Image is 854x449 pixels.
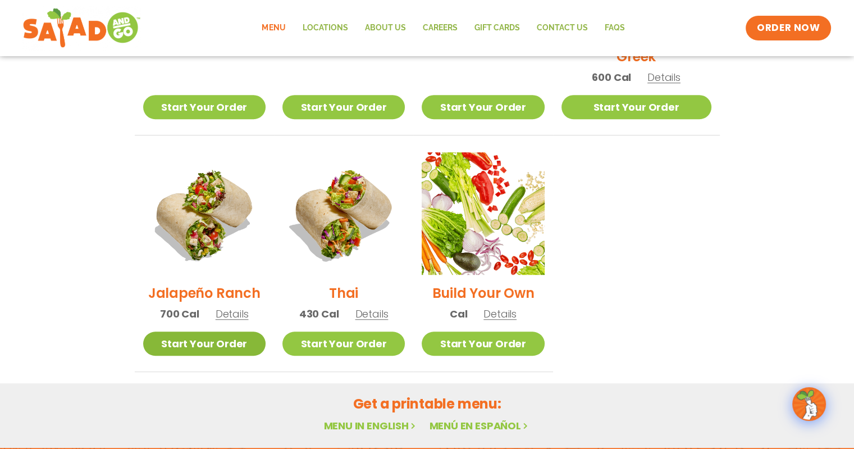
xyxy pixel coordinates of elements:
a: Menú en español [429,419,530,433]
span: ORDER NOW [757,21,820,35]
a: About Us [356,15,414,41]
a: Start Your Order [561,95,711,119]
a: Start Your Order [422,95,544,119]
span: Details [355,307,389,321]
img: wpChatIcon [793,388,825,420]
a: Menu in English [323,419,418,433]
span: Details [647,70,681,84]
span: Cal [450,306,467,321]
span: 600 Cal [592,70,631,85]
span: Details [483,307,517,321]
a: Start Your Order [143,332,266,356]
a: Menu [253,15,294,41]
span: 430 Cal [299,306,339,321]
img: Product photo for Jalapeño Ranch Wrap [143,152,266,275]
a: Start Your Order [422,332,544,356]
img: Product photo for Build Your Own [422,152,544,275]
span: 700 Cal [160,306,199,321]
nav: Menu [253,15,633,41]
a: Start Your Order [282,332,405,356]
a: Contact Us [528,15,596,41]
img: Product photo for Thai Wrap [282,152,405,275]
a: ORDER NOW [746,16,831,40]
h2: Jalapeño Ranch [148,283,261,303]
a: FAQs [596,15,633,41]
h2: Thai [329,283,358,303]
a: GIFT CARDS [465,15,528,41]
img: new-SAG-logo-768×292 [22,6,141,51]
h2: Greek [616,47,656,66]
a: Start Your Order [282,95,405,119]
a: Careers [414,15,465,41]
span: Details [216,307,249,321]
h2: Build Your Own [432,283,535,303]
a: Start Your Order [143,95,266,119]
h2: Get a printable menu: [135,394,720,414]
a: Locations [294,15,356,41]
